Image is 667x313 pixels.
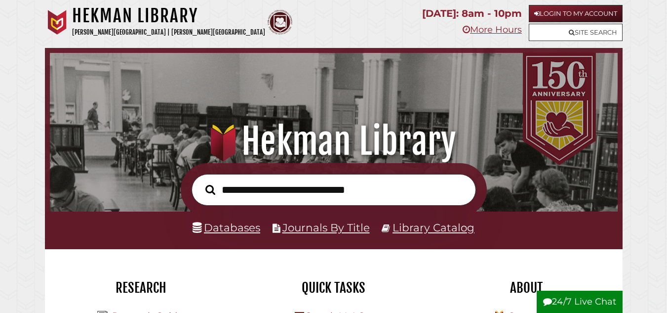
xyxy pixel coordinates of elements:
[529,24,623,41] a: Site Search
[463,24,522,35] a: More Hours
[60,120,608,163] h1: Hekman Library
[205,184,215,195] i: Search
[437,279,615,296] h2: About
[245,279,423,296] h2: Quick Tasks
[52,279,230,296] h2: Research
[193,221,260,234] a: Databases
[392,221,474,234] a: Library Catalog
[422,5,522,22] p: [DATE]: 8am - 10pm
[268,10,292,35] img: Calvin Theological Seminary
[200,182,220,197] button: Search
[282,221,370,234] a: Journals By Title
[72,5,265,27] h1: Hekman Library
[72,27,265,38] p: [PERSON_NAME][GEOGRAPHIC_DATA] | [PERSON_NAME][GEOGRAPHIC_DATA]
[45,10,70,35] img: Calvin University
[529,5,623,22] a: Login to My Account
